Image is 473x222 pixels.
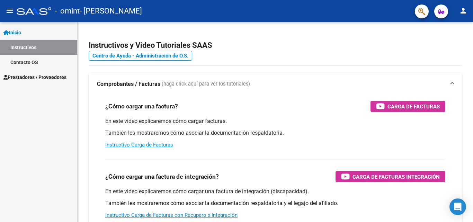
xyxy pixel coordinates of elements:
[336,171,445,182] button: Carga de Facturas Integración
[89,51,192,61] a: Centro de Ayuda - Administración de O.S.
[6,7,14,15] mat-icon: menu
[89,39,462,52] h2: Instructivos y Video Tutoriales SAAS
[105,129,445,137] p: También les mostraremos cómo asociar la documentación respaldatoria.
[97,80,160,88] strong: Comprobantes / Facturas
[105,101,178,111] h3: ¿Cómo cargar una factura?
[55,3,80,19] span: - omint
[80,3,142,19] span: - [PERSON_NAME]
[162,80,250,88] span: (haga click aquí para ver los tutoriales)
[105,172,219,181] h3: ¿Cómo cargar una factura de integración?
[105,142,173,148] a: Instructivo Carga de Facturas
[449,198,466,215] div: Open Intercom Messenger
[89,73,462,95] mat-expansion-panel-header: Comprobantes / Facturas (haga click aquí para ver los tutoriales)
[105,188,445,195] p: En este video explicaremos cómo cargar una factura de integración (discapacidad).
[3,73,66,81] span: Prestadores / Proveedores
[3,29,21,36] span: Inicio
[352,172,440,181] span: Carga de Facturas Integración
[105,117,445,125] p: En este video explicaremos cómo cargar facturas.
[459,7,467,15] mat-icon: person
[387,102,440,111] span: Carga de Facturas
[105,212,238,218] a: Instructivo Carga de Facturas con Recupero x Integración
[105,199,445,207] p: También les mostraremos cómo asociar la documentación respaldatoria y el legajo del afiliado.
[371,101,445,112] button: Carga de Facturas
